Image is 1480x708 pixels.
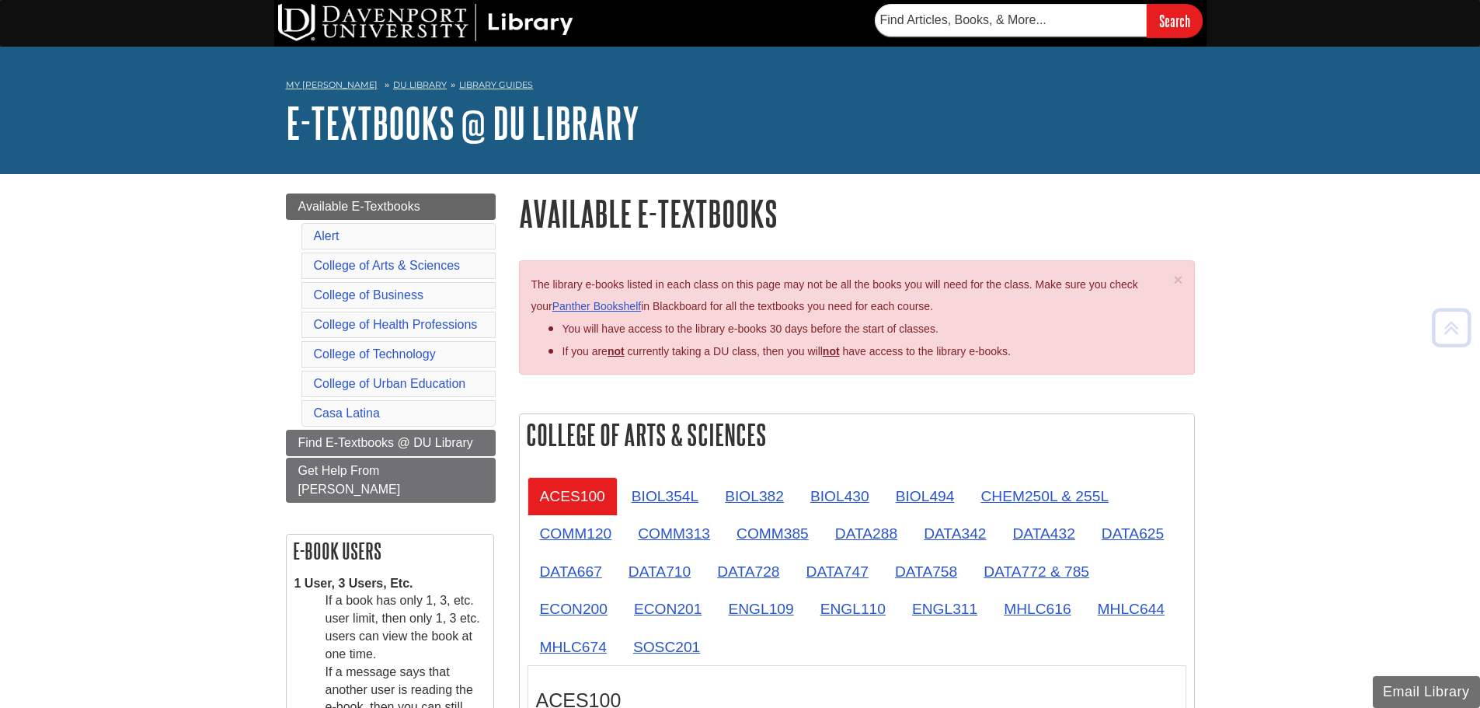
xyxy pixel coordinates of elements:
a: Find E-Textbooks @ DU Library [286,430,496,456]
a: ENGL110 [808,590,898,628]
button: Email Library [1373,676,1480,708]
a: DATA758 [883,553,970,591]
u: not [823,345,840,357]
a: DATA342 [911,514,998,553]
a: Library Guides [459,79,533,90]
a: College of Business [314,288,423,302]
a: BIOL430 [798,477,882,515]
a: DU Library [393,79,447,90]
a: DATA728 [705,553,792,591]
nav: breadcrumb [286,75,1195,99]
a: E-Textbooks @ DU Library [286,99,639,147]
span: If you are currently taking a DU class, then you will have access to the library e-books. [562,345,1011,357]
a: College of Urban Education [314,377,466,390]
form: Searches DU Library's articles, books, and more [875,4,1203,37]
a: College of Technology [314,347,436,361]
a: DATA772 & 785 [971,553,1102,591]
a: COMM120 [528,514,625,553]
button: Close [1173,271,1182,288]
a: DATA432 [1000,514,1087,553]
a: ENGL311 [900,590,990,628]
a: DATA667 [528,553,615,591]
img: DU Library [278,4,573,41]
a: MHLC674 [528,628,619,666]
a: CHEM250L & 255L [968,477,1121,515]
a: Get Help From [PERSON_NAME] [286,458,496,503]
a: Available E-Textbooks [286,194,496,220]
span: × [1173,270,1182,288]
span: Find E-Textbooks @ DU Library [298,436,473,449]
a: BIOL382 [712,477,796,515]
a: MHLC616 [991,590,1083,628]
input: Find Articles, Books, & More... [875,4,1147,37]
span: The library e-books listed in each class on this page may not be all the books you will need for ... [531,278,1138,313]
a: ECON200 [528,590,620,628]
span: You will have access to the library e-books 30 days before the start of classes. [562,323,938,335]
a: DATA747 [794,553,881,591]
h1: Available E-Textbooks [519,194,1195,233]
a: Back to Top [1426,317,1476,338]
h2: E-book Users [287,535,493,567]
input: Search [1147,4,1203,37]
a: Casa Latina [314,406,380,420]
a: MHLC644 [1085,590,1177,628]
a: COMM313 [625,514,723,553]
a: BIOL494 [883,477,967,515]
a: DATA288 [823,514,910,553]
a: College of Arts & Sciences [314,259,461,272]
dt: 1 User, 3 Users, Etc. [294,575,486,593]
a: Panther Bookshelf [552,300,641,312]
a: DATA625 [1089,514,1176,553]
a: Alert [314,229,340,242]
a: College of Health Professions [314,318,478,331]
a: COMM385 [724,514,821,553]
span: Available E-Textbooks [298,200,420,213]
a: SOSC201 [621,628,712,666]
a: ACES100 [528,477,618,515]
strong: not [608,345,625,357]
span: Get Help From [PERSON_NAME] [298,464,401,496]
a: ENGL109 [716,590,806,628]
a: My [PERSON_NAME] [286,78,378,92]
a: DATA710 [616,553,703,591]
a: BIOL354L [619,477,711,515]
a: ECON201 [622,590,714,628]
h2: College of Arts & Sciences [520,414,1194,455]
